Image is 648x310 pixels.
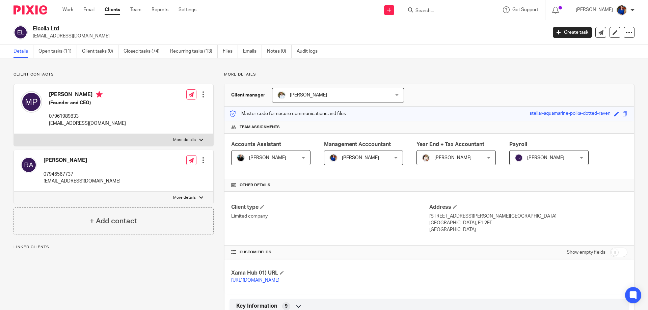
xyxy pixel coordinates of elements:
[49,91,126,100] h4: [PERSON_NAME]
[179,6,196,13] a: Settings
[429,204,627,211] h4: Address
[224,72,634,77] p: More details
[13,25,28,39] img: svg%3E
[240,124,280,130] span: Team assignments
[249,156,286,160] span: [PERSON_NAME]
[553,27,592,38] a: Create task
[49,120,126,127] p: [EMAIL_ADDRESS][DOMAIN_NAME]
[243,45,262,58] a: Emails
[342,156,379,160] span: [PERSON_NAME]
[130,6,141,13] a: Team
[290,93,327,97] span: [PERSON_NAME]
[512,7,538,12] span: Get Support
[44,157,120,164] h4: [PERSON_NAME]
[329,154,337,162] img: Nicole.jpeg
[231,270,429,277] h4: Xama Hub 01) URL
[231,250,429,255] h4: CUSTOM FIELDS
[38,45,77,58] a: Open tasks (11)
[13,5,47,15] img: Pixie
[33,25,441,32] h2: Elcella Ltd
[236,303,277,310] span: Key Information
[82,45,118,58] a: Client tasks (0)
[33,33,543,39] p: [EMAIL_ADDRESS][DOMAIN_NAME]
[297,45,323,58] a: Audit logs
[285,303,288,310] span: 9
[62,6,73,13] a: Work
[173,195,196,200] p: More details
[49,113,126,120] p: 07961989833
[96,91,103,98] i: Primary
[231,213,429,220] p: Limited company
[576,6,613,13] p: [PERSON_NAME]
[13,72,214,77] p: Client contacts
[21,91,42,113] img: svg%3E
[13,45,33,58] a: Details
[527,156,564,160] span: [PERSON_NAME]
[170,45,218,58] a: Recurring tasks (13)
[231,278,279,283] a: [URL][DOMAIN_NAME]
[21,157,37,173] img: svg%3E
[124,45,165,58] a: Closed tasks (74)
[173,137,196,143] p: More details
[230,110,346,117] p: Master code for secure communications and files
[434,156,471,160] span: [PERSON_NAME]
[105,6,120,13] a: Clients
[416,142,484,147] span: Year End + Tax Accountant
[223,45,238,58] a: Files
[515,154,523,162] img: svg%3E
[13,245,214,250] p: Linked clients
[152,6,168,13] a: Reports
[567,249,605,256] label: Show empty fields
[90,216,137,226] h4: + Add contact
[324,142,391,147] span: Management Acccountant
[231,142,281,147] span: Accounts Assistant
[44,178,120,185] p: [EMAIL_ADDRESS][DOMAIN_NAME]
[429,226,627,233] p: [GEOGRAPHIC_DATA]
[530,110,611,118] div: stellar-aquamarine-polka-dotted-raven
[429,213,627,220] p: [STREET_ADDRESS][PERSON_NAME][GEOGRAPHIC_DATA]
[429,220,627,226] p: [GEOGRAPHIC_DATA], E1 2EF
[616,5,627,16] img: Nicole.jpeg
[422,154,430,162] img: Kayleigh%20Henson.jpeg
[231,204,429,211] h4: Client type
[240,182,270,188] span: Other details
[44,171,120,178] p: 07946567737
[49,100,126,106] h5: (Founder and CEO)
[83,6,94,13] a: Email
[267,45,292,58] a: Notes (0)
[237,154,245,162] img: nicky-partington.jpg
[231,92,265,98] h3: Client manager
[509,142,527,147] span: Payroll
[277,91,286,99] img: sarah-royle.jpg
[415,8,476,14] input: Search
